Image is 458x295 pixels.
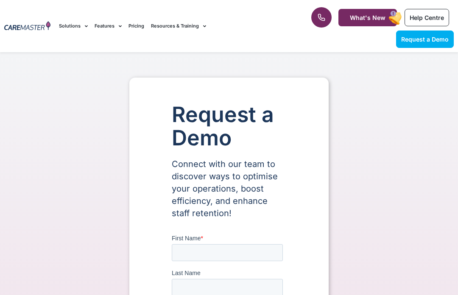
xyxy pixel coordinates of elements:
span: Request a Demo [401,36,449,43]
a: Help Centre [405,9,449,26]
img: CareMaster Logo [4,21,50,31]
p: Connect with our team to discover ways to optimise your operations, boost efficiency, and enhance... [172,158,286,220]
span: What's New [350,14,385,21]
a: Pricing [128,12,144,40]
a: Request a Demo [396,31,454,48]
a: Resources & Training [151,12,206,40]
a: Features [95,12,122,40]
nav: Menu [59,12,292,40]
a: Solutions [59,12,88,40]
a: What's New [338,9,397,26]
h1: Request a Demo [172,103,286,150]
span: Help Centre [410,14,444,21]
